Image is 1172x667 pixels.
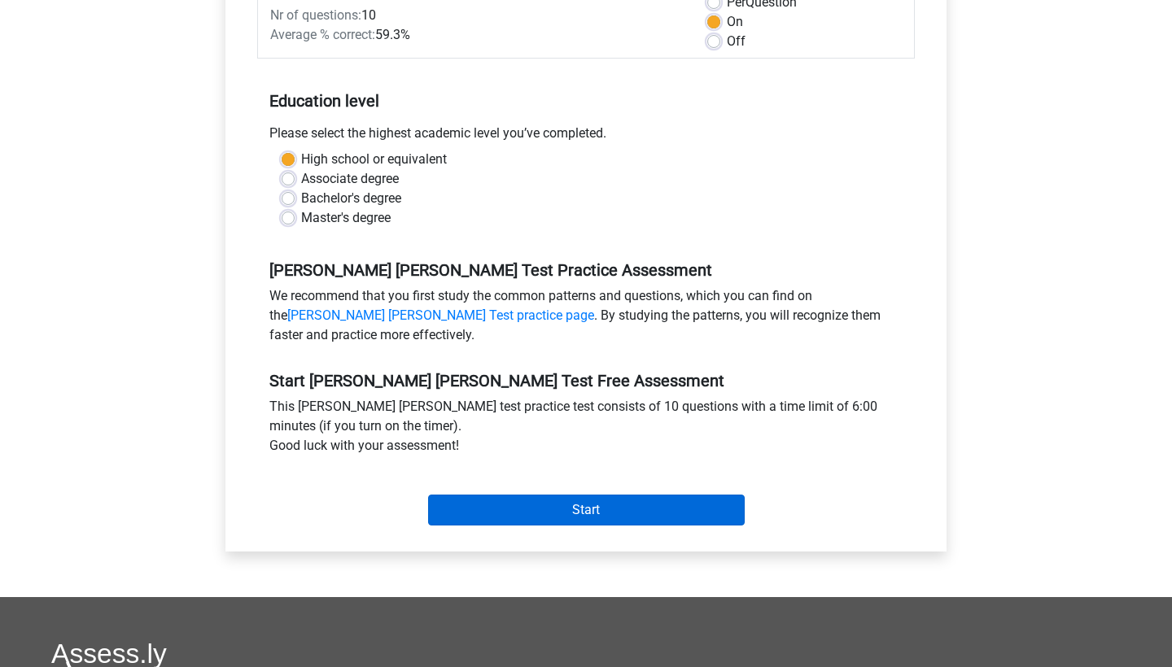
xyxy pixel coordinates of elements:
h5: Start [PERSON_NAME] [PERSON_NAME] Test Free Assessment [269,371,903,390]
label: Bachelor's degree [301,189,401,208]
div: 10 [258,6,695,25]
h5: Education level [269,85,903,117]
label: On [727,12,743,32]
span: Nr of questions: [270,7,361,23]
a: [PERSON_NAME] [PERSON_NAME] Test practice page [287,307,594,323]
div: This [PERSON_NAME] [PERSON_NAME] test practice test consists of 10 questions with a time limit of... [257,397,915,462]
label: Master's degree [301,208,391,228]
label: Associate degree [301,169,399,189]
label: High school or equivalent [301,150,447,169]
span: Average % correct: [270,27,375,42]
label: Off [727,32,746,51]
h5: [PERSON_NAME] [PERSON_NAME] Test Practice Assessment [269,260,903,280]
input: Start [428,495,745,525]
div: We recommend that you first study the common patterns and questions, which you can find on the . ... [257,286,915,351]
div: 59.3% [258,25,695,45]
div: Please select the highest academic level you’ve completed. [257,124,915,150]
